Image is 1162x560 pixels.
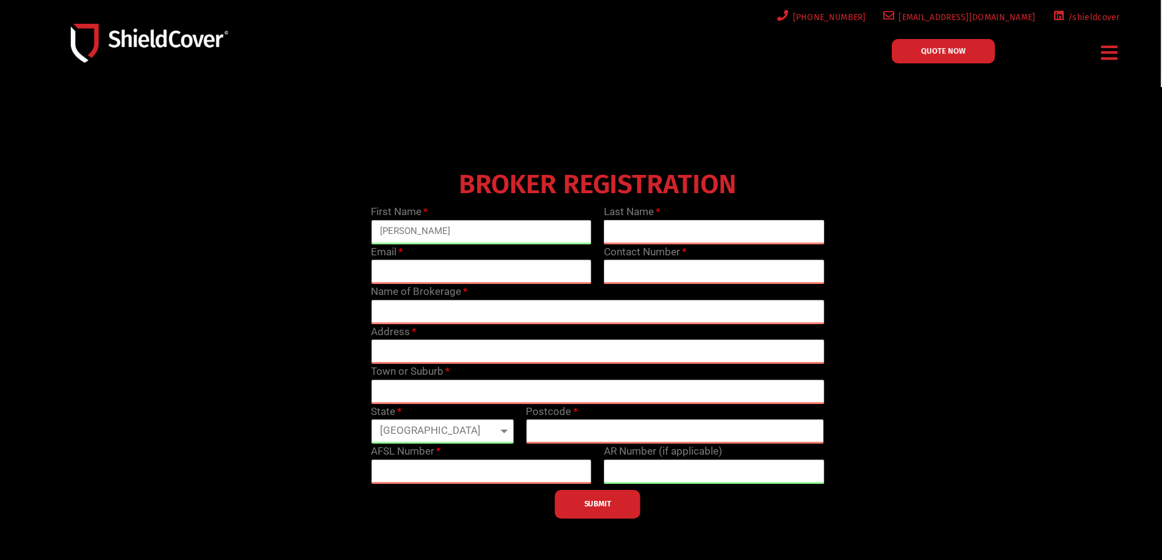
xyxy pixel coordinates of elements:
[604,204,660,220] label: Last Name
[371,404,401,420] label: State
[584,503,611,505] span: SUBMIT
[892,39,995,63] a: QUOTE NOW
[371,444,440,459] label: AFSL Number
[371,244,403,260] label: Email
[1050,10,1120,25] a: /shieldcover
[921,47,966,55] span: QUOTE NOW
[71,24,228,62] img: Shield-Cover-Underwriting-Australia-logo-full
[894,10,1035,25] span: [EMAIL_ADDRESS][DOMAIN_NAME]
[775,10,866,25] a: [PHONE_NUMBER]
[555,490,640,519] button: SUBMIT
[371,204,428,220] label: First Name
[789,10,866,25] span: [PHONE_NUMBER]
[371,284,467,300] label: Name of Brokerage
[604,244,686,260] label: Contact Number
[881,10,1036,25] a: [EMAIL_ADDRESS][DOMAIN_NAME]
[604,444,722,459] label: AR Number (if applicable)
[1064,10,1120,25] span: /shieldcover
[371,364,450,380] label: Town or Suburb
[1097,38,1123,67] div: Menu Toggle
[526,404,577,420] label: Postcode
[371,324,416,340] label: Address
[365,177,830,192] h4: BROKER REGISTRATION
